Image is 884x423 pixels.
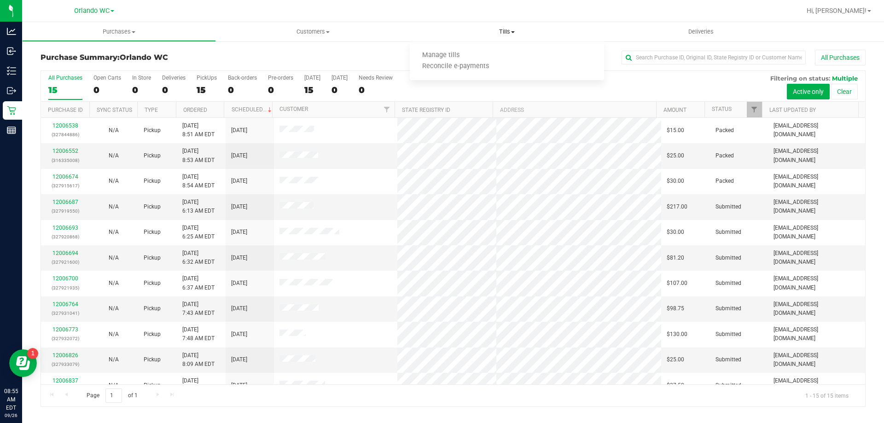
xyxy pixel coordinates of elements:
[7,106,16,115] inline-svg: Retail
[47,258,84,267] p: (327921600)
[667,126,684,135] span: $15.00
[132,75,151,81] div: In Store
[9,349,37,377] iframe: Resource center
[807,7,867,14] span: Hi, [PERSON_NAME]!
[182,325,215,343] span: [DATE] 7:48 AM EDT
[715,203,741,211] span: Submitted
[109,203,119,211] button: N/A
[4,412,18,419] p: 09/26
[109,203,119,210] span: Not Applicable
[715,330,741,339] span: Submitted
[279,106,308,112] a: Customer
[47,156,84,165] p: (316335008)
[182,224,215,241] span: [DATE] 6:25 AM EDT
[182,173,215,190] span: [DATE] 8:54 AM EDT
[667,151,684,160] span: $25.00
[231,330,247,339] span: [DATE]
[183,107,207,113] a: Ordered
[52,225,78,231] a: 12006693
[105,388,122,403] input: 1
[232,106,273,113] a: Scheduled
[715,228,741,237] span: Submitted
[667,203,687,211] span: $217.00
[798,388,856,402] span: 1 - 15 of 15 items
[52,199,78,205] a: 12006687
[769,107,816,113] a: Last Updated By
[231,381,247,390] span: [DATE]
[109,382,119,388] span: Not Applicable
[715,304,741,313] span: Submitted
[228,75,257,81] div: Back-orders
[52,275,78,282] a: 12006700
[145,107,158,113] a: Type
[144,151,161,160] span: Pickup
[23,28,215,36] span: Purchases
[109,177,119,185] button: N/A
[144,355,161,364] span: Pickup
[93,85,121,95] div: 0
[109,331,119,337] span: Not Applicable
[604,22,798,41] a: Deliveries
[79,388,145,403] span: Page of 1
[667,330,687,339] span: $130.00
[715,151,734,160] span: Packed
[231,126,247,135] span: [DATE]
[109,228,119,237] button: N/A
[47,181,84,190] p: (327915617)
[331,75,348,81] div: [DATE]
[162,85,186,95] div: 0
[144,126,161,135] span: Pickup
[304,75,320,81] div: [DATE]
[197,85,217,95] div: 15
[712,106,732,112] a: Status
[831,84,858,99] button: Clear
[228,85,257,95] div: 0
[231,355,247,364] span: [DATE]
[52,250,78,256] a: 12006694
[109,254,119,262] button: N/A
[231,151,247,160] span: [DATE]
[667,381,684,390] span: $37.50
[27,348,38,359] iframe: Resource center unread badge
[667,355,684,364] span: $25.00
[787,84,830,99] button: Active only
[667,254,684,262] span: $81.20
[231,254,247,262] span: [DATE]
[773,173,860,190] span: [EMAIL_ADDRESS][DOMAIN_NAME]
[144,228,161,237] span: Pickup
[773,147,860,164] span: [EMAIL_ADDRESS][DOMAIN_NAME]
[231,279,247,288] span: [DATE]
[231,228,247,237] span: [DATE]
[52,122,78,129] a: 12006538
[773,224,860,241] span: [EMAIL_ADDRESS][DOMAIN_NAME]
[109,152,119,159] span: Not Applicable
[47,334,84,343] p: (327932072)
[109,151,119,160] button: N/A
[47,309,84,318] p: (327931041)
[7,126,16,135] inline-svg: Reports
[48,85,82,95] div: 15
[182,147,215,164] span: [DATE] 8:53 AM EDT
[109,304,119,313] button: N/A
[832,75,858,82] span: Multiple
[47,207,84,215] p: (327919550)
[815,50,866,65] button: All Purchases
[22,22,216,41] a: Purchases
[144,381,161,390] span: Pickup
[109,229,119,235] span: Not Applicable
[182,377,215,394] span: [DATE] 8:15 AM EDT
[231,177,247,185] span: [DATE]
[7,27,16,36] inline-svg: Analytics
[715,254,741,262] span: Submitted
[109,178,119,184] span: Not Applicable
[379,102,395,117] a: Filter
[144,203,161,211] span: Pickup
[773,377,860,394] span: [EMAIL_ADDRESS][DOMAIN_NAME]
[109,279,119,288] button: N/A
[182,351,215,369] span: [DATE] 8:09 AM EDT
[359,85,393,95] div: 0
[132,85,151,95] div: 0
[182,300,215,318] span: [DATE] 7:43 AM EDT
[667,304,684,313] span: $98.75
